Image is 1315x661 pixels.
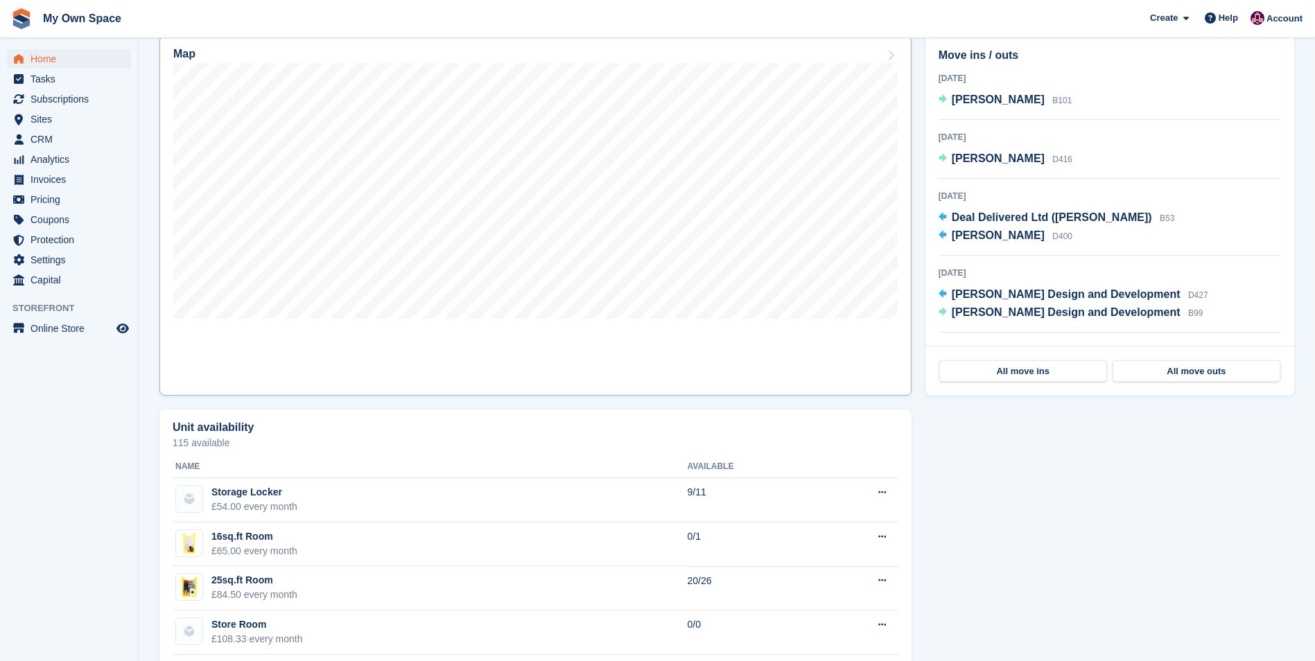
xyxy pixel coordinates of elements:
a: menu [7,109,131,129]
div: £65.00 every month [211,544,297,558]
div: [DATE] [939,190,1281,202]
span: Home [31,49,114,69]
span: Settings [31,250,114,270]
span: Online Store [31,319,114,338]
div: [DATE] [939,72,1281,85]
a: [PERSON_NAME] B101 [939,91,1072,109]
a: menu [7,250,131,270]
a: Map [159,35,912,396]
span: Subscriptions [31,89,114,109]
span: Account [1266,12,1303,26]
img: Sergio Tartaglia [1251,11,1264,25]
td: 0/0 [688,610,817,655]
span: Analytics [31,150,114,169]
a: menu [7,89,131,109]
span: Pricing [31,190,114,209]
span: [PERSON_NAME] Design and Development [952,288,1181,300]
span: Tasks [31,69,114,89]
div: [DATE] [939,267,1281,279]
a: menu [7,69,131,89]
span: [PERSON_NAME] [952,229,1045,241]
span: [PERSON_NAME] [952,152,1045,164]
span: Sites [31,109,114,129]
img: blank-unit-type-icon-ffbac7b88ba66c5e286b0e438baccc4b9c83835d4c34f86887a83fc20ec27e7b.svg [176,618,202,644]
img: 25sqft_storage_room-front-3.png [176,574,202,600]
a: Deal Delivered Ltd ([PERSON_NAME]) B53 [939,209,1175,227]
span: D400 [1052,231,1072,241]
h2: Move ins / outs [939,47,1281,64]
span: Capital [31,270,114,290]
img: stora-icon-8386f47178a22dfd0bd8f6a31ec36ba5ce8667c1dd55bd0f319d3a0aa187defe.svg [11,8,32,29]
span: Coupons [31,210,114,229]
span: Protection [31,230,114,249]
div: [DATE] [939,131,1281,143]
span: D427 [1188,290,1208,300]
div: £108.33 every month [211,632,303,646]
a: menu [7,49,131,69]
th: Available [688,456,817,478]
div: £84.50 every month [211,588,297,602]
a: All move ins [939,360,1107,382]
a: Preview store [114,320,131,337]
td: 9/11 [688,478,817,522]
span: Create [1150,11,1178,25]
a: menu [7,319,131,338]
span: Invoices [31,170,114,189]
h2: Unit availability [173,421,254,434]
div: [DATE] [939,344,1281,356]
td: 0/1 [688,522,817,567]
span: Storefront [12,301,138,315]
span: [PERSON_NAME] [952,94,1045,105]
p: 115 available [173,438,898,448]
span: CRM [31,130,114,149]
a: [PERSON_NAME] Design and Development B99 [939,304,1203,322]
span: B101 [1052,96,1072,105]
span: Deal Delivered Ltd ([PERSON_NAME]) [952,211,1152,223]
span: B99 [1188,308,1203,318]
span: Help [1219,11,1238,25]
img: blank-unit-type-icon-ffbac7b88ba66c5e286b0e438baccc4b9c83835d4c34f86887a83fc20ec27e7b.svg [176,486,202,512]
a: menu [7,230,131,249]
a: menu [7,130,131,149]
img: 16ft-storage-room-front-2.png [176,530,202,556]
span: D416 [1052,155,1072,164]
span: [PERSON_NAME] Design and Development [952,306,1181,318]
div: 25sq.ft Room [211,573,297,588]
a: [PERSON_NAME] Design and Development D427 [939,286,1208,304]
a: [PERSON_NAME] D400 [939,227,1072,245]
a: [PERSON_NAME] D416 [939,150,1072,168]
div: £54.00 every month [211,500,297,514]
div: Storage Locker [211,485,297,500]
div: 16sq.ft Room [211,529,297,544]
h2: Map [173,48,195,60]
div: Store Room [211,617,303,632]
a: menu [7,210,131,229]
a: menu [7,190,131,209]
th: Name [173,456,688,478]
a: All move outs [1113,360,1280,382]
td: 20/26 [688,566,817,610]
a: menu [7,150,131,169]
a: My Own Space [37,7,127,30]
a: menu [7,270,131,290]
a: menu [7,170,131,189]
span: B53 [1160,213,1174,223]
